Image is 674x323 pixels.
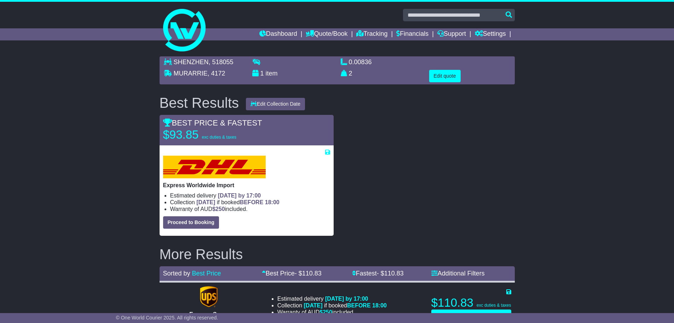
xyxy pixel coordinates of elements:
[477,303,511,308] span: exc duties & taxes
[174,70,208,77] span: MURARRIE
[429,70,461,82] button: Edit quote
[323,309,332,315] span: 250
[260,70,264,77] span: 1
[163,270,190,277] span: Sorted by
[202,135,236,140] span: exc duties & taxes
[372,302,387,308] span: 18:00
[200,286,218,307] img: UPS (new): Express Saver Import
[475,28,506,40] a: Settings
[277,309,387,316] li: Warranty of AUD included.
[431,270,485,277] a: Additional Filters
[304,302,323,308] span: [DATE]
[163,118,262,127] span: BEST PRICE & FASTEST
[218,193,261,199] span: [DATE] by 17:00
[277,302,387,309] li: Collection
[196,199,279,205] span: if booked
[170,206,330,212] li: Warranty of AUD included.
[265,199,280,205] span: 18:00
[384,270,404,277] span: 110.83
[163,182,330,189] p: Express Worldwide Import
[349,59,372,66] span: 0.00836
[208,70,225,77] span: , 4172
[163,216,219,229] button: Proceed to Booking
[240,199,264,205] span: BEFORE
[209,59,234,66] span: , 518055
[396,28,428,40] a: Financials
[262,270,322,277] a: Best Price- $110.83
[192,270,221,277] a: Best Price
[212,206,225,212] span: $
[431,296,511,310] p: $110.83
[163,128,252,142] p: $93.85
[196,199,215,205] span: [DATE]
[437,28,466,40] a: Support
[349,70,352,77] span: 2
[259,28,297,40] a: Dashboard
[431,310,511,322] button: Proceed to Booking
[116,315,218,321] span: © One World Courier 2025. All rights reserved.
[304,302,387,308] span: if booked
[306,28,347,40] a: Quote/Book
[295,270,322,277] span: - $
[163,156,266,178] img: DHL: Express Worldwide Import
[215,206,225,212] span: 250
[277,295,387,302] li: Estimated delivery
[377,270,404,277] span: - $
[325,296,368,302] span: [DATE] by 17:00
[347,302,371,308] span: BEFORE
[352,270,404,277] a: Fastest- $110.83
[356,28,387,40] a: Tracking
[160,246,515,262] h2: More Results
[170,192,330,199] li: Estimated delivery
[319,309,332,315] span: $
[302,270,322,277] span: 110.83
[170,199,330,206] li: Collection
[156,95,243,111] div: Best Results
[266,70,278,77] span: item
[246,98,305,110] button: Edit Collection Date
[174,59,209,66] span: SHENZHEN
